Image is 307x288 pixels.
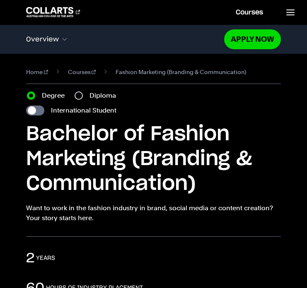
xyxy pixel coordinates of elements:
[224,29,281,49] a: Apply Now
[42,91,70,101] label: Degree
[26,203,281,223] p: Want to work in the fashion industry in brand, social media or content creation? Your story start...
[26,67,48,77] a: Home
[116,67,246,77] span: Fashion Marketing (Branding & Communication)
[26,250,34,266] p: 2
[26,7,80,17] div: Go to homepage
[26,31,224,48] button: Overview
[89,91,121,101] label: Diploma
[26,122,281,197] h1: Bachelor of Fashion Marketing (Branding & Communication)
[26,36,59,43] span: Overview
[36,254,55,262] h3: years
[51,106,116,115] label: International Student
[68,67,96,77] a: Courses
